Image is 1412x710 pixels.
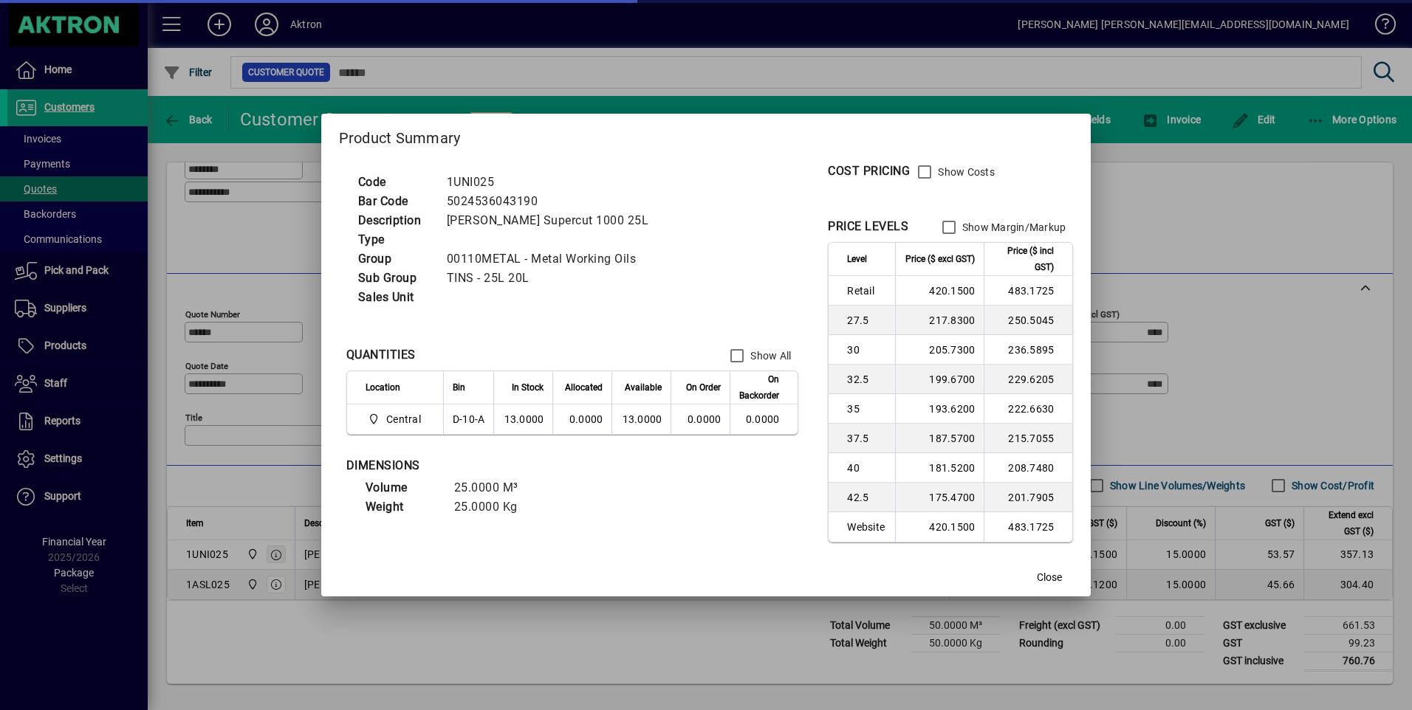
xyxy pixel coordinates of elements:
td: 208.7480 [984,453,1072,483]
td: Weight [358,497,447,517]
td: 13.0000 [611,404,671,434]
span: On Backorder [739,371,779,404]
td: TINS - 25L 20L [439,269,667,288]
span: Bin [453,379,465,396]
td: 420.1500 [895,276,984,306]
span: Location [366,379,400,396]
td: 250.5045 [984,306,1072,335]
td: 25.0000 Kg [447,497,536,517]
label: Show Margin/Markup [959,220,1066,235]
td: 420.1500 [895,512,984,542]
td: 175.4700 [895,483,984,512]
td: 222.6630 [984,394,1072,424]
td: 0.0000 [552,404,611,434]
td: 483.1725 [984,512,1072,542]
span: 35 [847,401,886,416]
td: 217.8300 [895,306,984,335]
td: 181.5200 [895,453,984,483]
div: COST PRICING [828,162,910,180]
td: 229.6205 [984,365,1072,394]
td: Bar Code [351,192,439,211]
div: QUANTITIES [346,346,416,364]
td: 236.5895 [984,335,1072,365]
span: Price ($ incl GST) [993,243,1054,275]
td: 205.7300 [895,335,984,365]
td: 0.0000 [730,404,798,434]
div: DIMENSIONS [346,457,716,475]
span: Allocated [565,379,603,396]
td: Description [351,211,439,230]
td: 25.0000 M³ [447,478,536,497]
td: Sales Unit [351,288,439,307]
span: 30 [847,342,886,357]
span: Close [1037,570,1062,585]
td: 199.6700 [895,365,984,394]
div: PRICE LEVELS [828,218,908,235]
span: 42.5 [847,490,886,505]
td: Type [351,230,439,249]
td: 483.1725 [984,276,1072,306]
span: 27.5 [847,313,886,328]
span: 32.5 [847,372,886,387]
span: On Order [686,379,721,396]
label: Show Costs [935,165,995,179]
td: 13.0000 [493,404,552,434]
span: Central [386,412,421,427]
td: 201.7905 [984,483,1072,512]
span: Retail [847,283,886,298]
span: Available [625,379,662,396]
span: Central [366,410,427,428]
td: 1UNI025 [439,173,667,192]
td: Volume [358,478,447,497]
span: Website [847,520,886,534]
td: 193.6200 [895,394,984,424]
span: 40 [847,461,886,475]
span: 37.5 [847,431,886,446]
button: Close [1026,564,1073,590]
td: 215.7055 [984,424,1072,453]
td: 5024536043190 [439,192,667,211]
td: Group [351,249,439,269]
td: [PERSON_NAME] Supercut 1000 25L [439,211,667,230]
h2: Product Summary [321,114,1091,156]
label: Show All [747,348,791,363]
span: Level [847,251,867,267]
td: Code [351,173,439,192]
td: 187.5700 [895,424,984,453]
span: 0.0000 [688,413,722,425]
span: Price ($ excl GST) [905,251,975,267]
td: Sub Group [351,269,439,288]
td: D-10-A [443,404,494,434]
td: 00110METAL - Metal Working Oils [439,249,667,269]
span: In Stock [512,379,544,396]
